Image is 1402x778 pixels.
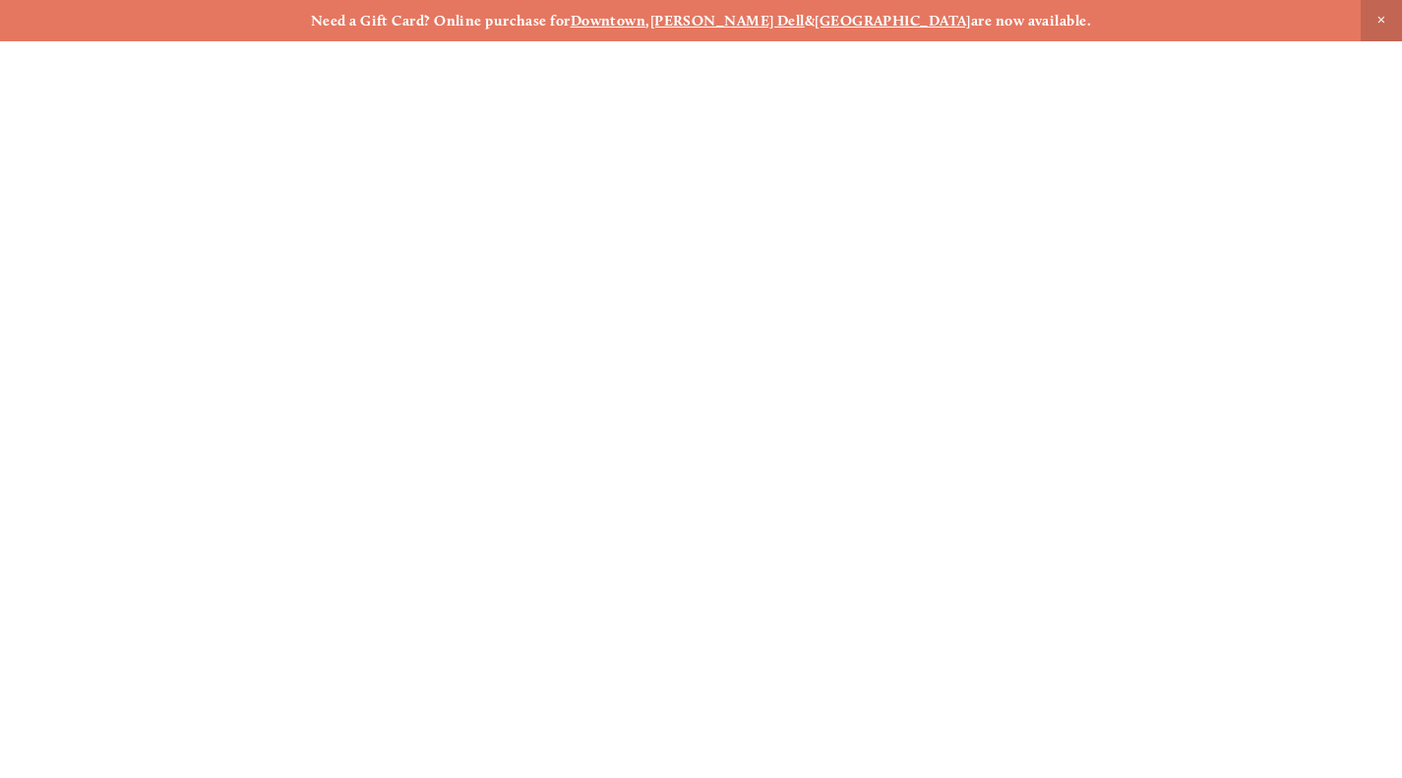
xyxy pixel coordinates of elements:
strong: , [645,12,649,30]
strong: Need a Gift Card? Online purchase for [311,12,571,30]
strong: & [805,12,815,30]
a: [PERSON_NAME] Dell [650,12,805,30]
a: [GEOGRAPHIC_DATA] [815,12,971,30]
a: Downtown [571,12,646,30]
strong: are now available. [971,12,1091,30]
